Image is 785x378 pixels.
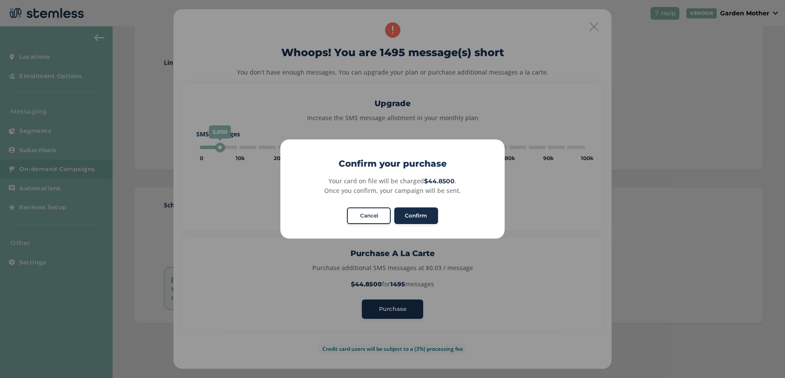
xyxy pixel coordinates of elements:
iframe: Chat Widget [741,336,785,378]
div: Your card on file will be charged . Once you confirm, your campaign will be sent. [290,176,495,195]
strong: $44.8500 [424,177,455,185]
h2: Confirm your purchase [280,157,505,170]
button: Cancel [347,207,391,224]
button: Confirm [394,207,438,224]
